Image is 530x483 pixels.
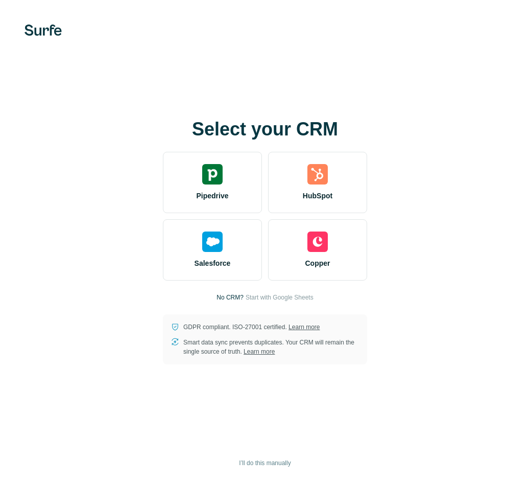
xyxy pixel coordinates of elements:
[202,232,223,252] img: salesforce's logo
[183,338,359,356] p: Smart data sync prevents duplicates. Your CRM will remain the single source of truth.
[305,258,330,268] span: Copper
[195,258,231,268] span: Salesforce
[246,293,314,302] button: Start with Google Sheets
[307,164,328,185] img: hubspot's logo
[307,232,328,252] img: copper's logo
[196,191,228,201] span: Pipedrive
[25,25,62,36] img: Surfe's logo
[202,164,223,185] img: pipedrive's logo
[288,324,320,331] a: Learn more
[303,191,332,201] span: HubSpot
[239,458,291,468] span: I’ll do this manually
[216,293,244,302] p: No CRM?
[183,323,320,332] p: GDPR compliant. ISO-27001 certified.
[232,455,298,471] button: I’ll do this manually
[244,348,275,355] a: Learn more
[163,119,367,140] h1: Select your CRM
